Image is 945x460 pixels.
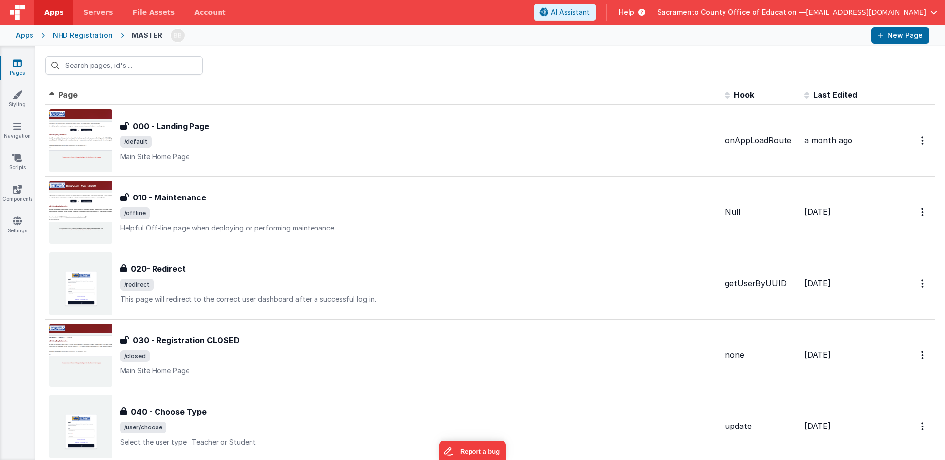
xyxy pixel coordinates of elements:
[804,278,831,288] span: [DATE]
[725,206,796,218] div: Null
[133,7,175,17] span: File Assets
[915,273,931,294] button: Options
[551,7,590,17] span: AI Assistant
[804,421,831,431] span: [DATE]
[804,350,831,360] span: [DATE]
[725,421,796,432] div: update
[120,136,152,148] span: /default
[83,7,113,17] span: Servers
[915,416,931,436] button: Options
[53,31,113,40] div: NHD Registration
[133,334,240,346] h3: 030 - Registration CLOSED
[725,278,796,289] div: getUserByUUID
[120,295,717,304] p: This page will redirect to the correct user dashboard after a successful log in.
[131,406,207,418] h3: 040 - Choose Type
[619,7,634,17] span: Help
[132,31,162,40] div: MASTER
[16,31,33,40] div: Apps
[120,279,154,291] span: /redirect
[120,366,717,376] p: Main Site Home Page
[804,135,852,145] span: a month ago
[813,90,857,99] span: Last Edited
[120,350,150,362] span: /closed
[734,90,754,99] span: Hook
[120,422,166,433] span: /user/choose
[44,7,63,17] span: Apps
[657,7,806,17] span: Sacramento County Office of Education —
[131,263,186,275] h3: 020- Redirect
[806,7,926,17] span: [EMAIL_ADDRESS][DOMAIN_NAME]
[915,202,931,222] button: Options
[58,90,78,99] span: Page
[120,152,717,162] p: Main Site Home Page
[915,345,931,365] button: Options
[45,56,203,75] input: Search pages, id's ...
[871,27,929,44] button: New Page
[120,223,717,233] p: Helpful Off-line page when deploying or performing maintenance.
[171,29,185,42] img: 3aae05562012a16e32320df8a0cd8a1d
[534,4,596,21] button: AI Assistant
[120,437,717,447] p: Select the user type : Teacher or Student
[804,207,831,217] span: [DATE]
[120,207,150,219] span: /offline
[133,120,209,132] h3: 000 - Landing Page
[915,131,931,151] button: Options
[133,192,206,203] h3: 010 - Maintenance
[725,135,796,146] div: onAppLoadRoute
[657,7,937,17] button: Sacramento County Office of Education — [EMAIL_ADDRESS][DOMAIN_NAME]
[725,349,796,361] div: none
